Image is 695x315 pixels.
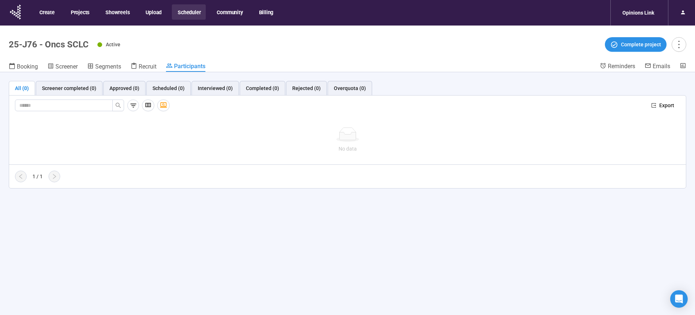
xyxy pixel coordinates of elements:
[34,4,60,20] button: Create
[246,84,279,92] div: Completed (0)
[32,172,43,180] div: 1 / 1
[115,102,121,108] span: search
[15,171,27,182] button: left
[608,63,635,70] span: Reminders
[51,174,57,179] span: right
[621,40,661,48] span: Complete project
[645,100,680,111] button: exportExport
[600,62,635,71] a: Reminders
[674,39,684,49] span: more
[55,63,78,70] span: Screener
[95,63,121,70] span: Segments
[172,4,206,20] button: Scheduler
[109,84,139,92] div: Approved (0)
[211,4,248,20] button: Community
[9,39,89,50] h1: 25-J76 - Oncs SCLC
[47,62,78,72] a: Screener
[174,63,205,70] span: Participants
[100,4,135,20] button: Showreels
[140,4,167,20] button: Upload
[9,62,38,72] a: Booking
[87,62,121,72] a: Segments
[18,145,677,153] div: No data
[653,63,670,70] span: Emails
[198,84,233,92] div: Interviewed (0)
[15,84,29,92] div: All (0)
[651,103,656,108] span: export
[42,84,96,92] div: Screener completed (0)
[112,100,124,111] button: search
[131,62,157,72] a: Recruit
[18,174,24,179] span: left
[253,4,279,20] button: Billing
[670,290,688,308] div: Open Intercom Messenger
[152,84,185,92] div: Scheduled (0)
[292,84,321,92] div: Rejected (0)
[106,42,120,47] span: Active
[605,37,667,52] button: Complete project
[672,37,686,52] button: more
[334,84,366,92] div: Overquota (0)
[139,63,157,70] span: Recruit
[65,4,94,20] button: Projects
[49,171,60,182] button: right
[618,6,659,20] div: Opinions Link
[645,62,670,71] a: Emails
[17,63,38,70] span: Booking
[166,62,205,72] a: Participants
[659,101,674,109] span: Export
